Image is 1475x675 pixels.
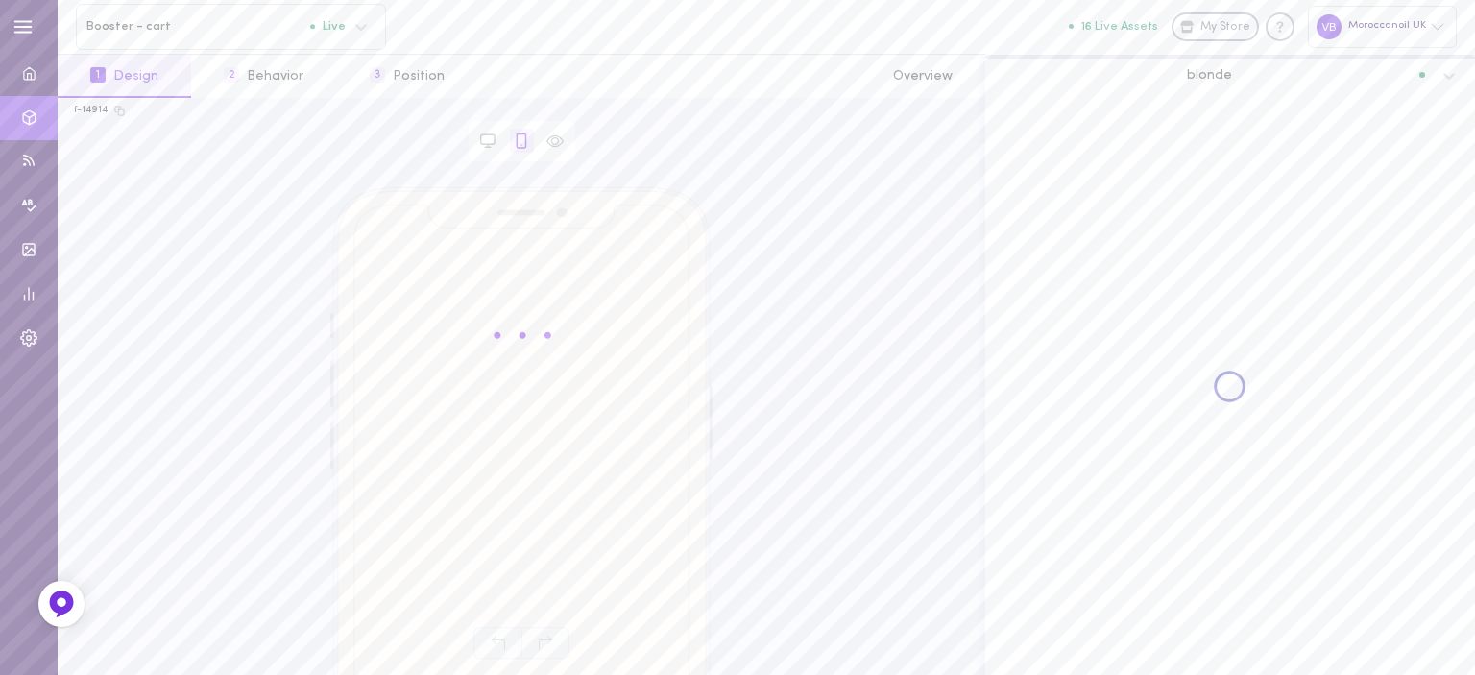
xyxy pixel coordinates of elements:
[86,19,310,34] span: Booster - cart
[191,55,336,98] button: 2Behavior
[1308,6,1457,47] div: Moroccanoil UK
[521,627,569,659] span: Redo
[1200,19,1250,36] span: My Store
[860,55,985,98] button: Overview
[1187,66,1232,84] span: blonde
[337,55,477,98] button: 3Position
[473,627,521,659] span: Undo
[370,67,385,83] span: 3
[1266,12,1294,41] div: Knowledge center
[1172,12,1259,41] a: My Store
[90,67,106,83] span: 1
[1069,20,1172,34] a: 16 Live Assets
[310,20,346,33] span: Live
[47,590,76,618] img: Feedback Button
[58,55,191,98] button: 1Design
[1069,20,1158,33] button: 16 Live Assets
[74,104,108,117] div: f-14914
[224,67,239,83] span: 2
